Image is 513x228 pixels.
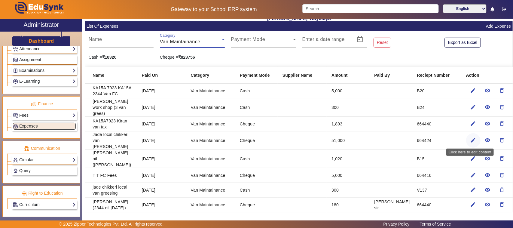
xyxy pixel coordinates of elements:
[327,183,369,198] mat-cell: 300
[499,88,505,94] mat-icon: delete_outline
[178,55,195,60] strong: ₹823756
[470,137,476,143] mat-icon: edit
[485,202,491,208] mat-icon: remove_red_eye
[417,72,450,79] b: Reciept Number
[24,146,29,151] img: communication.png
[374,38,392,48] button: Reset
[93,72,104,79] b: Name
[23,21,59,28] h2: Administrator
[85,21,513,31] mat-card-header: List Of Expenses
[13,167,76,174] a: Query
[191,72,209,79] b: Category
[499,156,505,162] mat-icon: delete_outline
[186,84,235,98] mat-cell: Van Maintainance
[412,212,461,227] mat-cell: 664440
[13,123,76,130] a: Expenses
[485,121,491,127] mat-icon: remove_red_eye
[331,72,347,79] b: Amount
[31,101,36,107] img: finance.png
[327,150,369,168] mat-cell: 1,020
[485,187,491,193] mat-icon: remove_red_eye
[186,198,235,212] mat-cell: Van Maintainance
[235,150,278,168] mat-cell: Cash
[330,38,351,45] input: End Date
[327,198,369,212] mat-cell: 180
[499,187,505,193] mat-icon: delete_outline
[412,98,461,117] mat-cell: B24
[235,168,278,183] mat-cell: Cheque
[470,156,476,162] mat-icon: edit
[137,150,186,168] mat-cell: [DATE]
[85,131,137,150] mat-cell: Jade local chikkeri van [PERSON_NAME]
[13,124,18,128] img: Payroll.png
[412,198,461,212] mat-cell: 664440
[235,98,278,117] mat-cell: Cash
[89,37,102,42] mat-label: Name
[19,124,38,128] span: Expenses
[142,72,158,79] b: Paid On
[327,168,369,183] mat-cell: 5,000
[499,121,505,127] mat-icon: delete_outline
[235,84,278,98] mat-cell: Cash
[137,98,186,117] mat-cell: [DATE]
[470,104,476,110] mat-icon: edit
[302,4,438,13] input: Search
[470,121,476,127] mat-icon: edit
[470,88,476,94] mat-icon: edit
[302,37,345,42] mat-label: Enter a date range
[235,131,278,150] mat-cell: Cheque
[231,37,265,42] mat-label: Payment Mode
[7,190,77,196] p: Right to Education
[102,55,117,60] strong: ₹18320
[85,16,513,21] h2: [PERSON_NAME] Vidyalaya
[7,101,77,107] p: Finance
[59,221,164,227] p: © 2025 Zipper Technologies Pvt. Ltd. All rights reserved.
[186,131,235,150] mat-cell: Van Maintainance
[85,84,137,98] mat-cell: KA15A 7923 KA15A 2344 Van FC
[13,58,18,62] img: Assignments.png
[186,98,235,117] mat-cell: Van Maintainance
[327,117,369,131] mat-cell: 1,893
[374,72,390,79] b: Paid By
[412,150,461,168] mat-cell: B15
[29,38,54,44] a: Dashboard
[137,84,186,98] mat-cell: [DATE]
[137,168,186,183] mat-cell: [DATE]
[21,191,27,196] img: rte.png
[470,202,476,208] mat-icon: edit
[485,172,491,178] mat-icon: remove_red_eye
[186,183,235,198] mat-cell: Van Maintainance
[235,117,278,131] mat-cell: Cheque
[240,72,270,79] b: Payment Mode
[235,212,278,227] mat-cell: Cheque
[485,156,491,162] mat-icon: remove_red_eye
[353,32,367,47] button: Open calendar
[160,34,176,38] mat-label: Category
[186,168,235,183] mat-cell: Van Maintainance
[485,137,491,143] mat-icon: remove_red_eye
[444,38,481,48] button: Export as Excel
[282,72,312,79] b: Supplier Name
[380,220,413,228] a: Privacy Policy
[412,84,461,98] mat-cell: B20
[327,131,369,150] mat-cell: 51,000
[85,183,137,198] mat-cell: jade chikkeri local van greesing
[369,198,412,212] mat-cell: [PERSON_NAME] sir
[235,198,278,212] mat-cell: Cheque
[327,98,369,117] mat-cell: 300
[19,57,41,62] span: Assignment
[85,212,137,227] mat-cell: [PERSON_NAME] (2344 bolt)
[85,117,137,131] mat-cell: KA15A7923 Kiran van tax
[485,88,491,94] mat-icon: remove_red_eye
[137,183,186,198] mat-cell: [DATE]
[417,220,454,228] a: Terms of Service
[327,212,369,227] mat-cell: 100
[0,19,82,32] a: Administrator
[137,212,186,227] mat-cell: [DATE]
[19,168,31,173] span: Query
[186,150,235,168] mat-cell: Van Maintainance
[13,56,76,63] a: Assignment
[85,198,137,212] mat-cell: [PERSON_NAME] (2344 oil [DATE])
[137,117,186,131] mat-cell: [DATE]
